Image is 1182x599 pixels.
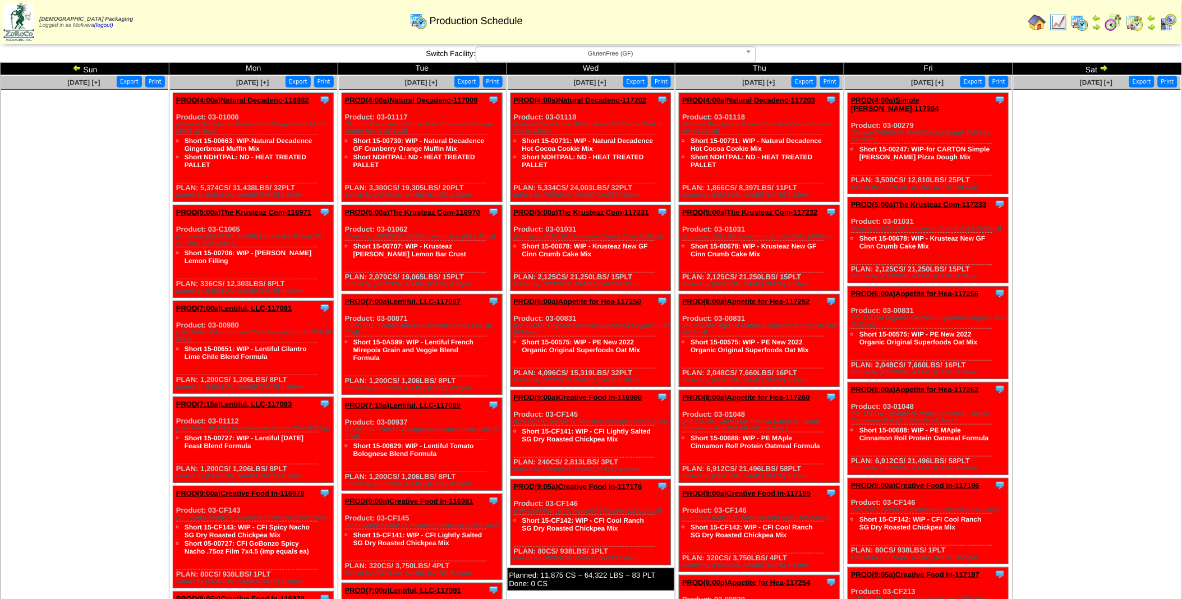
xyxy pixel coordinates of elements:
a: PROD(6:00a)Appetite for Hea-117250 [514,297,642,306]
button: Export [623,76,649,87]
div: Edited by [PERSON_NAME] [DATE] 4:34pm [851,273,1008,280]
img: Tooltip [657,296,668,307]
div: (Krusteaz 2025 GF Cinnamon Crumb Cake (8/20oz)) [851,225,1008,232]
div: Edited by [PERSON_NAME] [DATE] 4:26pm [176,384,333,390]
a: PROD(4:00a)Simple [PERSON_NAME]-117204 [851,96,939,113]
a: Short 15-CF142: WIP - CFI Cool Ranch SG Dry Roasted Chickpea Mix [859,515,982,531]
a: PROD(9:05a)Creative Food In-117197 [851,570,979,579]
a: Short 15-CF142: WIP - CFI Cool Ranch SG Dry Roasted Chickpea Mix [522,517,645,532]
td: Thu [675,63,844,75]
div: Product: 03-CF146 PLAN: 320CS / 3,750LBS / 4PLT [679,486,840,572]
div: Product: 03-CF146 PLAN: 80CS / 938LBS / 1PLT [510,480,671,565]
a: Short 15-00678: WIP - Krusteaz New GF Cinn Crumb Cake Mix [859,234,986,250]
a: [DATE] [+] [405,79,438,86]
img: calendarblend.gif [1105,13,1123,31]
button: Export [454,76,480,87]
div: Product: 03-01118 PLAN: 1,866CS / 8,397LBS / 11PLT [679,93,840,202]
img: line_graph.gif [1050,13,1068,31]
div: Edited by [PERSON_NAME] [DATE] 4:30pm [176,473,333,480]
a: PROD(9:00a)Creative Food In-116978 [176,489,305,497]
div: Product: 03-CF145 PLAN: 240CS / 2,813LBS / 3PLT [510,390,671,476]
a: (logout) [94,22,113,29]
a: PROD(7:00a)Lentiful, LLC-117087 [345,297,461,306]
div: Edited by [PERSON_NAME] [DATE] 4:13pm [345,570,502,577]
a: PROD(9:00a)Creative Food In-117195 [682,489,811,497]
div: Product: 03-01048 PLAN: 6,912CS / 21,496LBS / 58PLT [848,383,1009,475]
div: (PE 111300 Organic Oatmeal Superfood Original SUP (6/10oz)) [851,315,1008,328]
div: Product: 03-00279 PLAN: 3,500CS / 12,810LBS / 25PLT [848,93,1009,194]
div: (PE 111336 - Multipack Protein Oatmeal - Maple Cinnamon Roll (5-1.66oz/6ct-8.3oz) ) [682,418,839,432]
a: Short 15-00688: WIP - PE MAple Cinnamon Roll Protein Oatmeal Formula [691,434,820,450]
img: calendarprod.gif [410,12,427,30]
div: Edited by [PERSON_NAME] [DATE] 5:48am [514,377,671,384]
img: Tooltip [826,206,837,218]
img: arrowright.gif [1092,22,1101,31]
a: [DATE] [+] [574,79,606,86]
a: PROD(4:00a)Natural Decadenc-117202 [514,96,647,104]
a: Short 15-CF142: WIP - CFI Cool Ranch SG Dry Roasted Chickpea Mix [691,523,813,539]
div: Product: 03-01031 PLAN: 2,125CS / 21,250LBS / 15PLT [679,205,840,291]
a: Short 15-00727: WIP - Lentiful [DATE] Feast Blend Formula [185,434,303,450]
span: Production Schedule [430,15,523,27]
img: Tooltip [319,302,330,314]
div: (Krusteaz [PERSON_NAME] Lemon Bar (8/18.42oz)) [345,233,502,240]
div: (Krusteaz [PERSON_NAME] Lemon Bar Filling (50-11.72oz) Cartonless) [176,233,333,247]
a: Short 15-00678: WIP - Krusteaz New GF Cinn Crumb Cake Mix [691,242,817,258]
div: (CFI-Cool Ranch TL Roasted Chickpea (125/1.5oz)) [514,508,671,514]
img: Tooltip [319,398,330,409]
img: Tooltip [995,480,1006,491]
div: (Krusteaz 2025 GF Cinnamon Crumb Cake (8/20oz)) [682,233,839,240]
span: [DATE] [+] [236,79,269,86]
div: Product: 03-01048 PLAN: 6,912CS / 21,496LBS / 58PLT [679,390,840,483]
a: Short 15-00706: WIP - [PERSON_NAME] Lemon Filling [185,249,312,265]
div: (Simple [PERSON_NAME] Pizza Dough (6/9.8oz Cartons)) [851,130,1008,143]
a: Short 15-00678: WIP - Krusteaz New GF Cinn Crumb Cake Mix [522,242,649,258]
a: PROD(9:00a)Creative Food In-116980 [514,393,642,402]
img: Tooltip [995,384,1006,395]
a: [DATE] [+] [1080,79,1112,86]
img: Tooltip [319,487,330,499]
td: Sat [1013,63,1182,75]
div: Edited by [PERSON_NAME] [DATE] 5:48am [851,369,1008,376]
div: Edited by [PERSON_NAME] [DATE] 4:26pm [345,385,502,391]
div: Product: 03-01117 PLAN: 3,300CS / 19,305LBS / 20PLT [342,93,502,202]
button: Export [960,76,986,87]
a: Short 15-00575: WIP - PE New 2022 Organic Original Superfoods Oat Mix [691,338,809,354]
a: PROD(4:00a)Natural Decadenc-117203 [682,96,815,104]
td: Fri [844,63,1013,75]
div: Edited by [PERSON_NAME] [DATE] 5:48am [682,377,839,384]
button: Export [792,76,817,87]
a: PROD(9:00a)Creative Food In-116981 [345,497,473,505]
button: Print [145,76,165,87]
img: zoroco-logo-small.webp [3,3,34,41]
div: Product: 03-01112 PLAN: 1,200CS / 1,206LBS / 8PLT [173,397,333,483]
button: Print [651,76,671,87]
div: Edited by [PERSON_NAME] [DATE] 4:43pm [514,466,671,473]
a: PROD(7:15a)Lentiful, LLC-117083 [176,400,292,408]
div: Product: 03-CF145 PLAN: 320CS / 3,750LBS / 4PLT [342,494,502,580]
img: Tooltip [657,391,668,403]
a: PROD(7:15a)Lentiful, LLC-117089 [345,401,461,409]
div: Edited by [PERSON_NAME] [DATE] 4:30pm [345,481,502,487]
a: PROD(9:05a)Creative Food In-117176 [514,482,642,491]
div: (Natural Decadence Gluten Free Gingerbread Muffin Mix(6-15.6oz)) [176,121,333,135]
td: Tue [338,63,507,75]
a: Short 15-0A599: WIP - Lentiful French Mirepoix Grain and Veggie Blend Formula [353,338,473,362]
img: Tooltip [826,94,837,105]
a: Short NDHTPAL: ND - HEAT TREATED PALLET [522,153,644,169]
div: Product: 03-01062 PLAN: 2,070CS / 19,065LBS / 15PLT [342,205,502,291]
img: arrowleft.gif [72,63,81,72]
td: Sun [1,63,169,75]
img: arrowright.gif [1147,22,1156,31]
a: [DATE] [+] [67,79,100,86]
button: Export [117,76,142,87]
a: PROD(4:00a)Natural Decadenc-116982 [176,96,309,104]
div: (LENTIFUL Tomato Bolognese Instant Lentils CUP (8-57g)) [345,426,502,440]
a: PROD(7:00p)Lentiful, LLC-117091 [345,586,461,595]
div: Product: 03-00871 PLAN: 1,200CS / 1,206LBS / 8PLT [342,294,502,395]
a: Short 15-00575: WIP - PE New 2022 Organic Original Superfoods Oat Mix [522,338,641,354]
img: Tooltip [826,487,837,499]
